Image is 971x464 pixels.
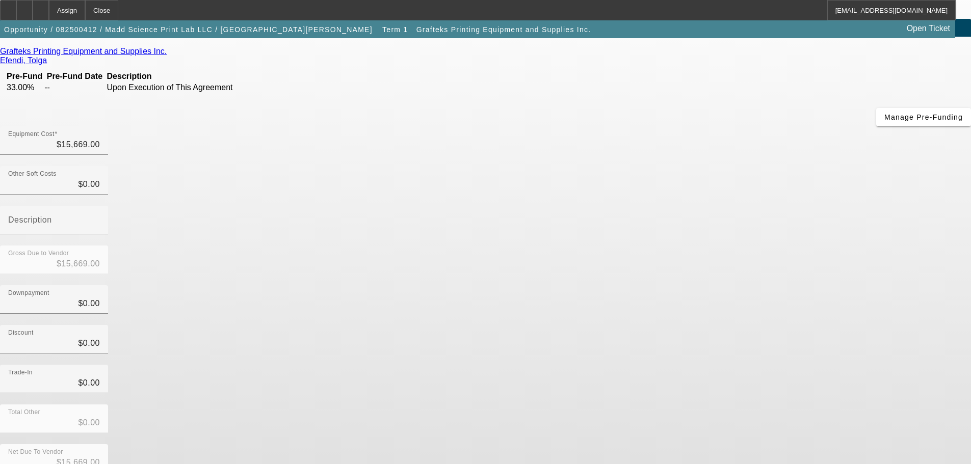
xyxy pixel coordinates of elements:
td: 33.00% [6,83,43,93]
a: Open Ticket [903,20,954,37]
span: Term 1 [382,25,408,34]
mat-label: Equipment Cost [8,131,55,138]
button: Term 1 [379,20,411,39]
mat-label: Trade-In [8,369,33,376]
span: Opportunity / 082500412 / Madd Science Print Lab LLC / [GEOGRAPHIC_DATA][PERSON_NAME] [4,25,373,34]
mat-label: Downpayment [8,290,49,296]
mat-label: Other Soft Costs [8,171,57,177]
mat-label: Discount [8,330,34,336]
th: Description [107,71,254,81]
span: Manage Pre-Funding [884,113,963,121]
td: -- [44,83,105,93]
mat-label: Net Due To Vendor [8,449,63,455]
mat-label: Gross Due to Vendor [8,250,69,257]
span: Grafteks Printing Equipment and Supplies Inc. [416,25,591,34]
mat-label: Description [8,215,52,224]
mat-label: Total Other [8,409,40,416]
button: Grafteks Printing Equipment and Supplies Inc. [414,20,594,39]
td: Upon Execution of This Agreement [107,83,254,93]
th: Pre-Fund [6,71,43,81]
th: Pre-Fund Date [44,71,105,81]
button: Manage Pre-Funding [876,108,971,126]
